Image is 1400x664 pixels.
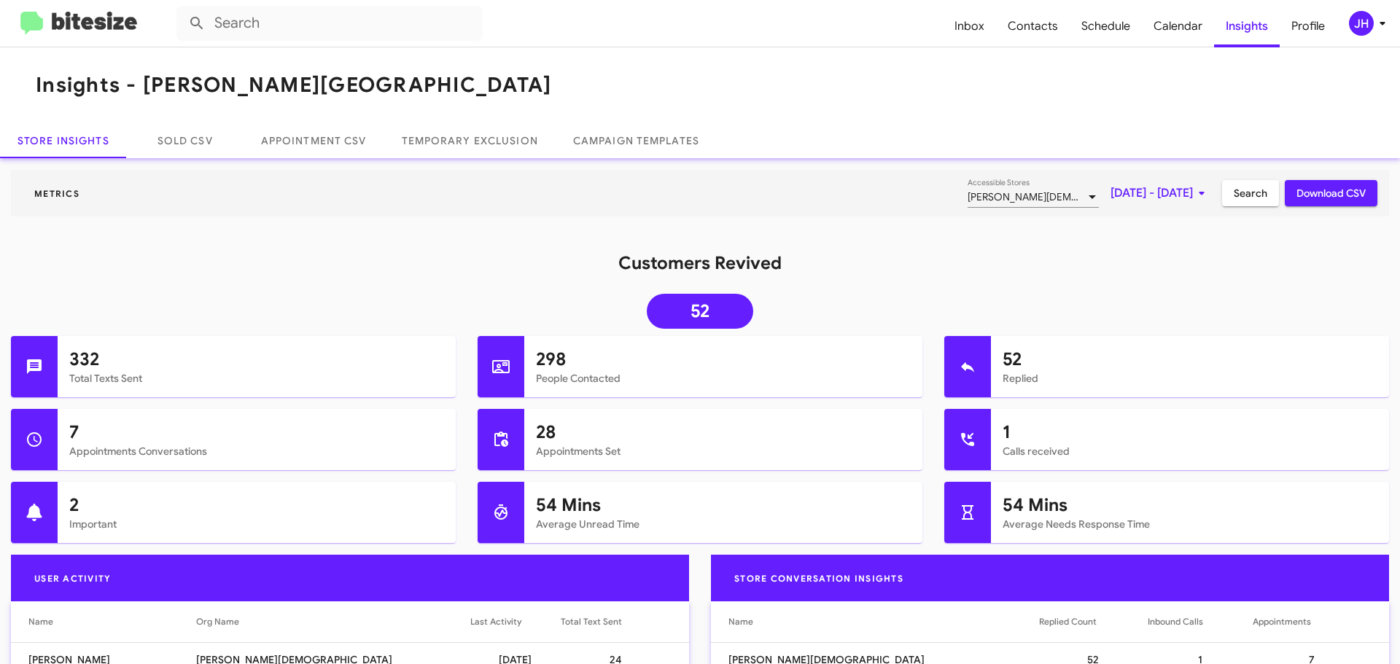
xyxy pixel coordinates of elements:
h1: 54 Mins [536,493,911,517]
div: Inbound Calls [1148,614,1253,629]
div: Last Activity [470,614,560,629]
div: Replied Count [1039,614,1097,629]
div: Total Text Sent [561,614,622,629]
h1: 54 Mins [1003,493,1377,517]
span: Download CSV [1296,180,1366,206]
div: Appointments [1253,614,1372,629]
span: [PERSON_NAME][DEMOGRAPHIC_DATA] [968,190,1155,203]
h1: Insights - [PERSON_NAME][GEOGRAPHIC_DATA] [36,74,551,97]
input: Search [176,6,483,41]
a: Inbox [943,5,996,47]
h1: 332 [69,348,444,371]
a: Contacts [996,5,1070,47]
button: JH [1337,11,1384,36]
span: Metrics [23,188,91,199]
a: Schedule [1070,5,1142,47]
a: Campaign Templates [556,123,717,158]
div: Appointments [1253,614,1311,629]
mat-card-subtitle: Calls received [1003,444,1377,458]
div: Org Name [196,614,471,629]
div: Name [728,614,753,629]
mat-card-subtitle: Average Needs Response Time [1003,517,1377,531]
div: Name [28,614,196,629]
mat-card-subtitle: Appointments Set [536,444,911,458]
div: Replied Count [1039,614,1148,629]
a: Temporary Exclusion [384,123,556,158]
button: [DATE] - [DATE] [1099,180,1222,206]
mat-card-subtitle: Important [69,517,444,531]
div: Inbound Calls [1148,614,1203,629]
div: Name [728,614,1039,629]
a: Profile [1280,5,1337,47]
span: 52 [691,304,709,319]
button: Search [1222,180,1279,206]
mat-card-subtitle: Appointments Conversations [69,444,444,458]
h1: 52 [1003,348,1377,371]
a: Calendar [1142,5,1214,47]
span: Search [1234,180,1267,206]
div: Org Name [196,614,239,629]
h1: 1 [1003,421,1377,444]
a: Insights [1214,5,1280,47]
span: Store Conversation Insights [723,573,915,584]
h1: 7 [69,421,444,444]
mat-card-subtitle: People Contacted [536,371,911,386]
h1: 298 [536,348,911,371]
span: [DATE] - [DATE] [1111,180,1210,206]
span: User Activity [23,573,122,584]
mat-card-subtitle: Replied [1003,371,1377,386]
div: Last Activity [470,614,521,629]
div: JH [1349,11,1374,36]
h1: 28 [536,421,911,444]
a: Sold CSV [127,123,244,158]
div: Total Text Sent [561,614,672,629]
h1: 2 [69,493,444,517]
button: Download CSV [1285,180,1377,206]
mat-card-subtitle: Total Texts Sent [69,371,444,386]
mat-card-subtitle: Average Unread Time [536,517,911,531]
a: Appointment CSV [244,123,384,158]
